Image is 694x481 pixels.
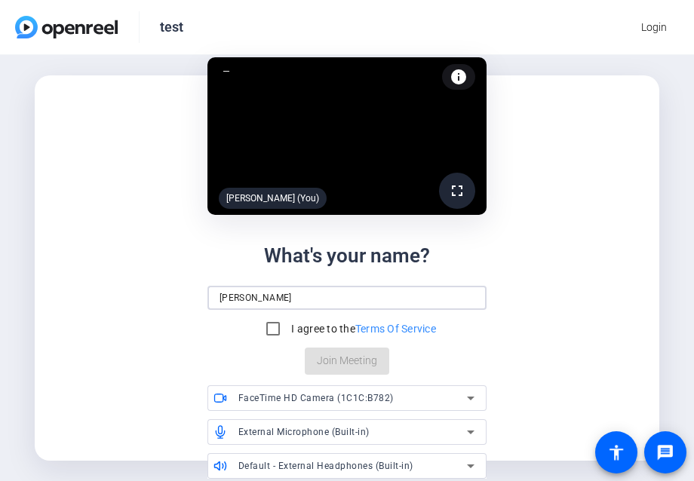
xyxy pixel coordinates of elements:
div: What's your name? [264,241,430,271]
div: [PERSON_NAME] (You) [219,188,327,209]
span: Default - External Headphones (Built-in) [238,461,413,471]
span: Login [641,20,667,35]
mat-icon: message [656,443,674,461]
a: Terms Of Service [355,323,436,335]
mat-icon: info [450,68,468,86]
span: External Microphone (Built-in) [238,427,370,437]
span: FaceTime HD Camera (1C1C:B782) [238,393,394,403]
img: OpenReel logo [15,16,118,38]
div: test [160,18,183,36]
mat-icon: accessibility [607,443,625,461]
mat-icon: fullscreen [448,182,466,200]
label: I agree to the [288,321,436,336]
button: Login [629,14,679,41]
input: Your name [220,289,475,307]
